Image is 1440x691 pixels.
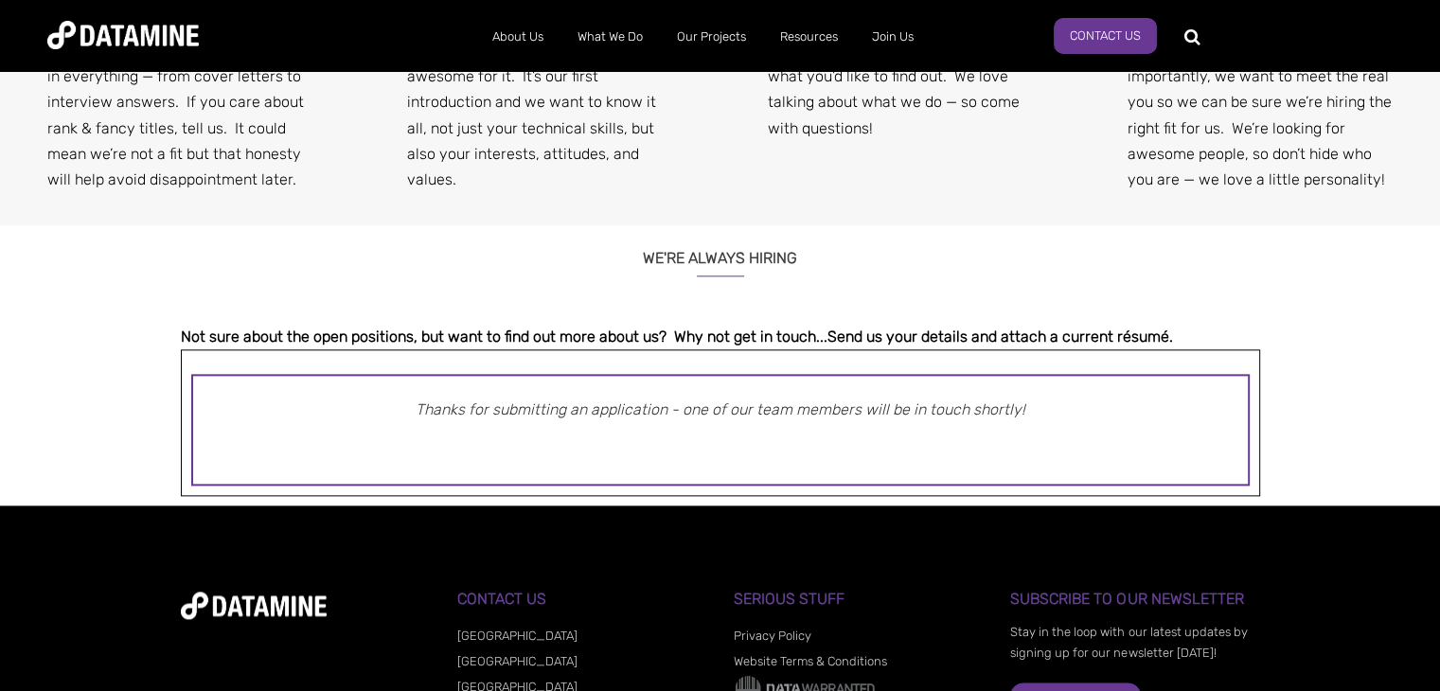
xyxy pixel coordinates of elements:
a: About Us [475,12,560,62]
p: Thanks for submitting an application - one of our team members will be in touch shortly! [212,395,1229,425]
a: Contact Us [1054,18,1157,54]
img: datamine-logo-white [181,592,327,619]
p: Stay in the loop with our latest updates by signing up for our newsletter [DATE]! [1010,622,1259,664]
a: Resources [763,12,855,62]
a: [GEOGRAPHIC_DATA] [457,654,578,668]
span: Not sure about the open positions, but want to find out more about us? Why not get in touch...Sen... [181,328,1173,345]
img: Datamine [47,21,199,49]
a: Privacy Policy [734,629,811,643]
a: Our Projects [660,12,763,62]
a: Website Terms & Conditions [734,654,887,668]
h3: Serious Stuff [734,591,983,608]
a: [GEOGRAPHIC_DATA] [457,629,578,643]
h3: WE'RE ALWAYS HIRING [181,225,1260,276]
a: Join Us [855,12,931,62]
h3: Contact Us [457,591,706,608]
a: What We Do [560,12,660,62]
h3: Subscribe to our Newsletter [1010,591,1259,608]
